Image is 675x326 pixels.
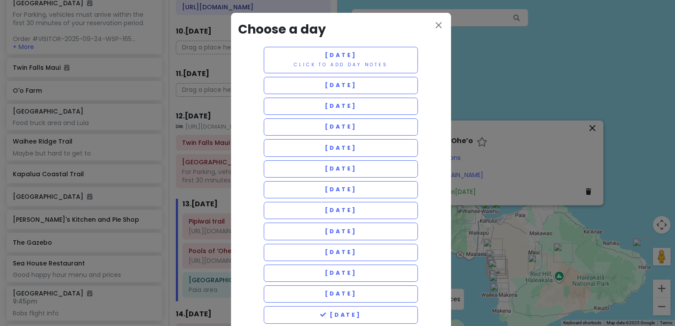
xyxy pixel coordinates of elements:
span: [DATE] [325,165,356,172]
button: [DATE] [264,181,418,198]
small: Click to add day notes [294,61,387,68]
button: [DATE] [264,306,418,323]
span: [DATE] [325,123,356,130]
span: [DATE] [325,269,356,277]
i: close [433,20,444,30]
span: [DATE] [325,51,356,59]
span: [DATE] [325,81,356,89]
button: [DATE] [264,77,418,94]
button: [DATE] [264,223,418,240]
button: [DATE] [264,244,418,261]
button: [DATE] [264,202,418,219]
span: [DATE] [325,206,356,214]
span: [DATE] [325,227,356,235]
button: close [433,20,444,32]
button: [DATE] [264,285,418,303]
h3: Choose a day [238,20,444,40]
button: [DATE] [264,139,418,156]
span: [DATE] [320,311,361,318]
span: [DATE] [325,248,356,256]
button: [DATE] [264,265,418,282]
span: [DATE] [325,102,356,110]
span: [DATE] [325,144,356,152]
button: [DATE] [264,98,418,115]
span: [DATE] [325,186,356,193]
span: [DATE] [325,290,356,297]
button: [DATE]Click to add day notes [264,47,418,73]
button: [DATE] [264,118,418,136]
button: [DATE] [264,160,418,178]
